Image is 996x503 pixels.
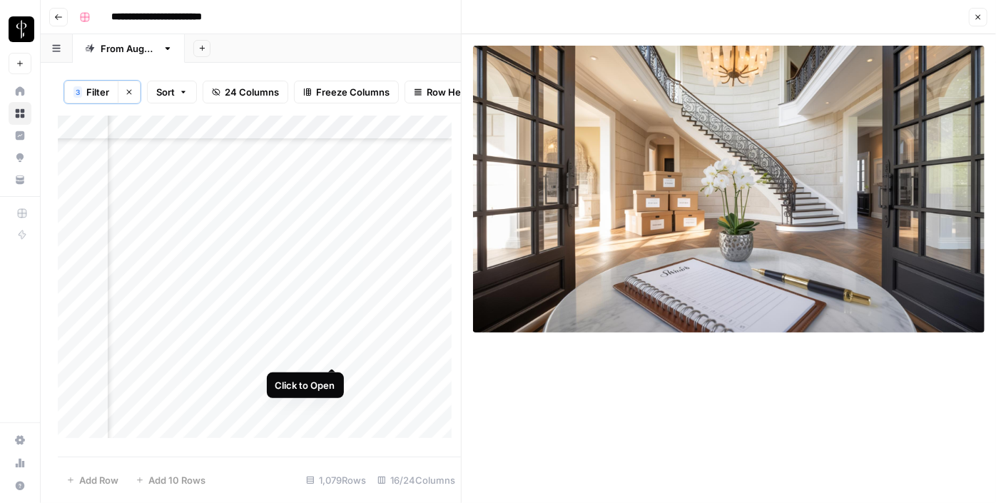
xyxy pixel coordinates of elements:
[86,85,109,99] span: Filter
[73,86,82,98] div: 3
[73,34,185,63] a: From [DATE]
[9,124,31,147] a: Insights
[9,80,31,103] a: Home
[9,168,31,191] a: Your Data
[427,85,478,99] span: Row Height
[147,81,197,103] button: Sort
[76,86,80,98] span: 3
[148,473,205,487] span: Add 10 Rows
[9,102,31,125] a: Browse
[9,474,31,497] button: Help + Support
[9,452,31,474] a: Usage
[405,81,487,103] button: Row Height
[156,85,175,99] span: Sort
[9,429,31,452] a: Settings
[372,469,461,492] div: 16/24 Columns
[9,16,34,42] img: LP Production Workloads Logo
[58,469,127,492] button: Add Row
[64,81,118,103] button: 3Filter
[127,469,214,492] button: Add 10 Rows
[275,378,335,392] div: Click to Open
[225,85,279,99] span: 24 Columns
[316,85,390,99] span: Freeze Columns
[473,46,985,332] img: Row/Cell
[101,41,157,56] div: From [DATE]
[203,81,288,103] button: 24 Columns
[294,81,399,103] button: Freeze Columns
[9,11,31,47] button: Workspace: LP Production Workloads
[79,473,118,487] span: Add Row
[300,469,372,492] div: 1,079 Rows
[9,146,31,169] a: Opportunities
